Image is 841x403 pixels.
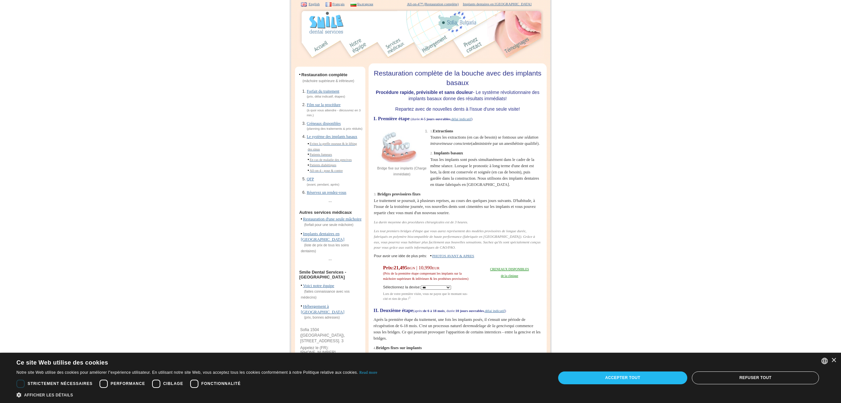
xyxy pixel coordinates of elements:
[301,290,350,299] span: (faites connaissance avec vos médecins)
[303,216,361,221] a: Restauration d'une seule mâchoire
[297,255,364,263] div: ...
[345,34,369,58] img: team_fr.jpg
[463,34,489,58] img: appointment_fr.jpg
[303,283,334,288] a: Voici notre équipe
[490,267,529,278] a: CRENEAUX DISPONIBLESde la clinique
[485,309,505,313] a: délai indicatif
[301,218,302,220] img: dot.gif
[407,2,459,6] a: All-on-4™ (Restauration complète)
[312,43,330,48] a: Accueil
[374,308,413,313] span: II. Deuxième étape
[309,163,336,167] a: Patients diabétiques
[375,122,424,166] img: 1. Bridge fixe sur implants (Charge immédiate)
[301,2,307,6] img: EN
[300,327,360,344] li: Sofia 1504 ([GEOGRAPHIC_DATA]), [STREET_ADDRESS]. 3
[301,243,349,253] span: (liste de prix de tous les soins dentaires)
[430,255,431,257] img: dot.gif
[301,233,302,235] img: dot.gif
[692,371,819,384] div: Refuser tout
[307,121,341,126] a: Créneaux disponibles
[299,74,300,76] img: dot.gif
[369,34,384,58] img: 3.jpg
[377,192,420,196] b: Bridges provisoires fixes
[301,316,340,319] span: (prix, bonnes adresses)
[307,134,357,139] a: Le système des implants basaux
[16,392,377,398] div: Afficher les détails
[374,346,376,350] span: 4.
[301,305,302,307] img: dot.gif
[24,393,73,397] span: Afficher les détails
[407,266,415,270] span: BGN
[374,63,542,88] h1: Restauration complète de la bouche avec des implants basaux
[463,2,532,6] a: Implants dentaires en [GEOGRAPHIC_DATA]
[357,2,373,6] a: Български
[299,270,346,280] b: Smile Dental Services - [GEOGRAPHIC_DATA]
[308,165,309,167] img: dot.gif
[345,43,369,48] a: Clinique et équipe
[307,89,339,94] a: Forfait du traitement
[312,34,330,58] img: home_fr.jpg
[307,190,347,195] a: Réservez un rendez-vous
[384,34,406,58] img: offer_fr.jpg
[374,220,468,224] i: La durée moyenne des procédures chirurgicales est de 3 heures.
[309,2,320,6] a: English
[163,381,183,387] span: Ciblage
[423,309,444,313] strong: de 6 à 18 mois
[374,345,542,382] p: Lors de la deuxième visite les interstices seront corrigés grâce aux . A ce moment, les gencives ...
[301,72,347,77] b: Restauration complète
[201,381,241,387] span: Fonctionnalité
[416,265,432,270] span: | 10,990
[374,254,541,259] div: Pour avoir une idée de plus près:
[351,2,356,6] img: BG
[301,231,345,242] a: Implants dentaires en [GEOGRAPHIC_DATA]
[430,150,541,188] p: Tous les implants sont posés simultanément dans le cadre de la même séance. Lorsque le pronostic ...
[430,151,433,155] span: 2.
[332,2,345,6] a: Français
[420,43,449,48] a: Hébergement à Sofia
[299,210,352,215] b: Autres services médicaux
[309,169,343,172] span: All-on-4 - pour & contre
[307,177,314,181] a: QFP
[449,34,463,58] img: 5.jpg
[301,223,353,227] span: (forfait pour une seule mâchoire)
[308,142,357,151] span: Evitez la greffe osseuse & le lifting des sinus
[432,266,440,270] span: EUR
[374,116,410,121] span: I. Première étape
[374,317,542,342] p: Après la première étape du traitement, une fois les implants posés, il s'ensuit une période de ré...
[420,34,449,58] img: accommodation_fr.jpg
[374,229,540,249] i: Les tout premiers bridges d'étape que vous aurez représentent des modèles provisoires de longue d...
[409,296,410,299] sup: 3
[467,324,509,328] i: remodelage de la gencive
[394,265,440,270] span: 21,495
[433,129,453,133] b: Extractions
[301,304,345,314] a: Hébergement à [GEOGRAPHIC_DATA]
[16,370,358,375] : Notre site Web utilise des cookies pour améliorer l"expérience utilisateur. En utilisant notre si...
[376,90,473,95] b: Procédure rapide, prévisible et sans douleur
[383,265,471,281] p: Prix:
[359,370,377,375] a: Read more, opens a new window
[308,159,309,161] img: dot.gif
[16,357,361,367] div: Ce site Web utilise des cookies
[374,105,542,113] h2: Repartez avec de nouvelles dents à l'issue d'une seule visite!
[309,153,332,156] a: Patients fumeurs
[383,291,471,301] p: Lors de votre première visite, vous ne payez que le montant sus-cité et rien de plus !
[308,143,309,145] img: dot.gif
[307,127,363,130] span: (planning des traitements & prix réduits)
[406,34,420,58] img: 4.jpg
[308,170,309,172] img: dot.gif
[413,309,506,313] span: (après: , durée: , )
[463,43,489,48] a: Contacts
[300,346,360,357] li: Appelez le (FR): [PHONE_NUMBER]
[301,285,302,287] img: dot.gif
[451,117,471,121] a: délai indicatif
[307,102,341,107] a: Film sur la procédure
[489,34,503,58] img: 6.jpg
[430,122,541,147] p: Toutes les extractions (en cas de besoin) se font (administrée par un anesthétiste qualifié).
[411,117,473,121] span: (durée: , )
[297,197,364,205] div: ...
[374,192,376,196] span: 3.
[297,34,312,58] img: 1.jpg
[28,381,93,387] span: Strictement nécessaires
[430,129,433,133] span: 1.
